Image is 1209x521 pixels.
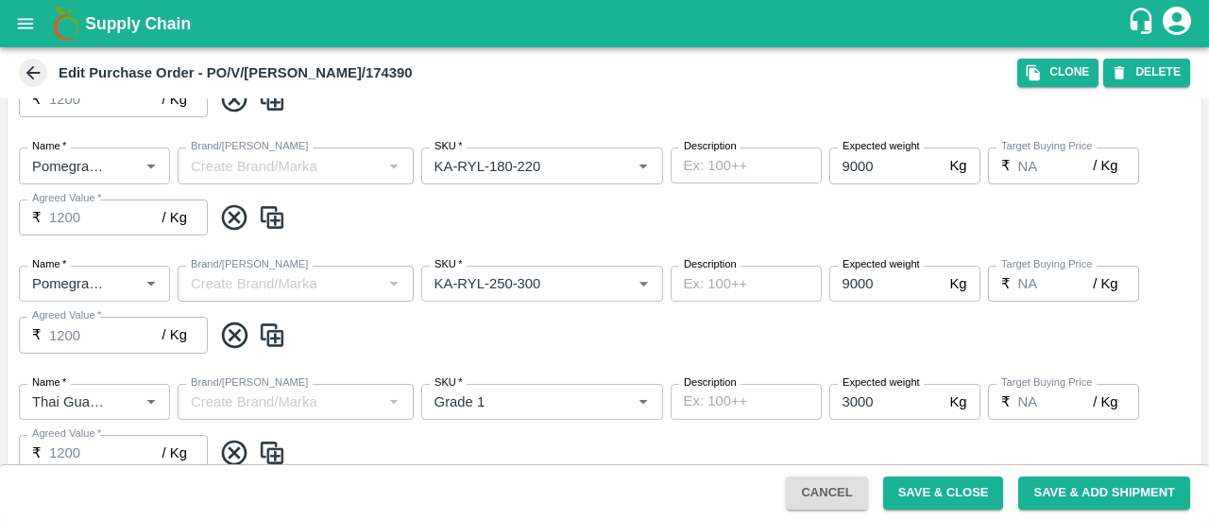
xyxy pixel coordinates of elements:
div: customer-support [1127,7,1160,41]
label: Target Buying Price [1001,257,1093,272]
img: CloneIcon [258,438,286,469]
p: Kg [949,391,966,412]
p: ₹ [1001,155,1011,176]
label: Expected weight [843,139,920,154]
b: Edit Purchase Order - PO/V/[PERSON_NAME]/174390 [59,65,413,80]
label: Name [32,257,66,272]
img: CloneIcon [258,202,286,234]
button: Clone [1017,59,1098,86]
input: 0.0 [829,148,943,183]
p: ₹ [32,207,42,228]
label: Brand/[PERSON_NAME] [191,257,308,272]
img: logo [47,5,85,43]
input: 0.0 [49,317,162,353]
button: Save & Close [883,477,1004,510]
label: Name [32,375,66,391]
img: CloneIcon [258,320,286,351]
label: Name [32,139,66,154]
input: Create Brand/Marka [183,271,377,296]
p: / Kg [1093,391,1117,412]
button: Save & Add Shipment [1018,477,1190,510]
button: open drawer [4,2,47,45]
input: Create Brand/Marka [183,390,377,414]
input: 0.0 [49,200,162,235]
div: account of current user [1160,4,1194,43]
label: Expected weight [843,257,920,272]
button: Open [631,153,656,178]
input: 0.0 [49,81,162,117]
p: / Kg [1093,273,1117,294]
input: 0.0 [1018,384,1094,420]
label: Agreed Value [32,308,101,323]
label: Description [684,375,737,391]
button: DELETE [1103,59,1190,86]
button: Open [139,390,163,414]
p: Kg [949,155,966,176]
p: ₹ [32,324,42,345]
input: Name [25,271,109,296]
p: / Kg [162,324,187,345]
label: Target Buying Price [1001,139,1093,154]
input: 0.0 [1018,148,1094,183]
label: Agreed Value [32,426,101,442]
p: / Kg [162,443,187,463]
input: 0.0 [1018,266,1094,302]
p: ₹ [32,443,42,463]
label: SKU [434,257,462,272]
label: SKU [434,139,462,154]
label: Description [684,257,737,272]
input: Name [25,390,109,414]
label: Target Buying Price [1001,375,1093,391]
label: Expected weight [843,375,920,391]
input: Name [25,153,109,178]
p: ₹ [1001,273,1011,294]
img: CloneIcon [258,84,286,115]
button: Open [139,271,163,296]
p: Kg [949,273,966,294]
a: Supply Chain [85,10,1127,37]
p: ₹ [1001,391,1011,412]
p: / Kg [1093,155,1117,176]
input: 0.0 [49,435,162,471]
input: SKU [427,153,602,178]
input: SKU [427,390,602,414]
button: Open [631,390,656,414]
input: 0.0 [829,384,943,420]
button: Open [139,153,163,178]
label: Description [684,139,737,154]
button: Open [631,271,656,296]
label: SKU [434,375,462,391]
p: ₹ [32,89,42,110]
label: Brand/[PERSON_NAME] [191,375,308,391]
input: SKU [427,271,602,296]
input: Create Brand/Marka [183,153,377,178]
label: Agreed Value [32,191,101,206]
b: Supply Chain [85,14,191,33]
input: 0.0 [829,266,943,302]
p: / Kg [162,207,187,228]
label: Brand/[PERSON_NAME] [191,139,308,154]
button: Cancel [786,477,867,510]
p: / Kg [162,89,187,110]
